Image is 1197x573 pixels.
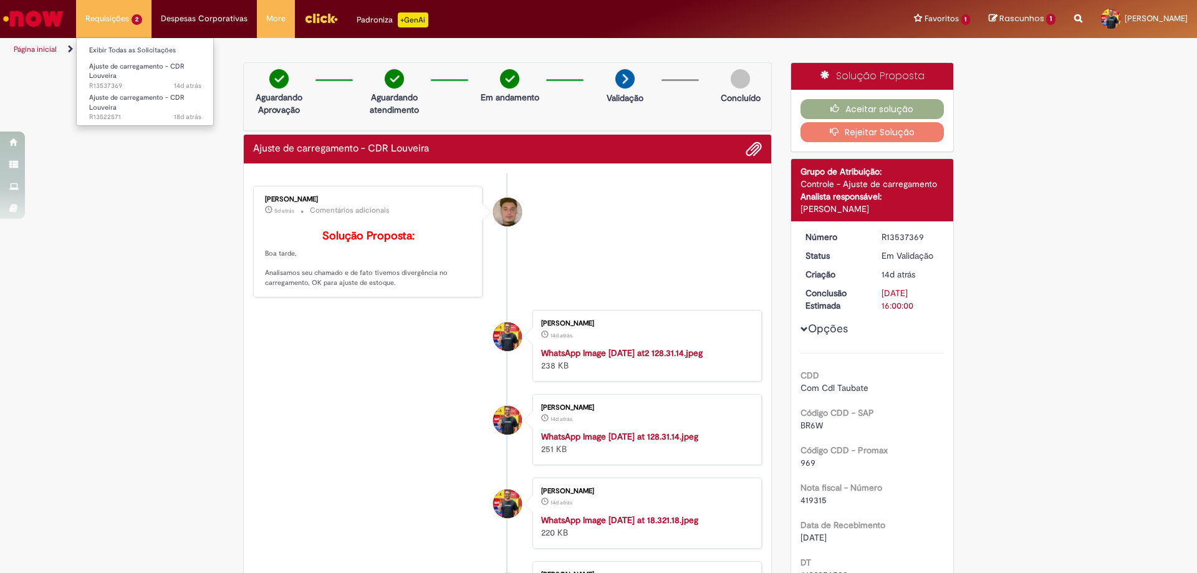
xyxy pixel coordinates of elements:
[800,494,827,506] span: 419315
[550,499,572,506] time: 15/09/2025 18:01:03
[961,14,971,25] span: 1
[800,532,827,543] span: [DATE]
[800,370,819,381] b: CDD
[800,178,945,190] div: Controle - Ajuste de carregamento
[265,196,473,203] div: [PERSON_NAME]
[607,92,643,104] p: Validação
[800,407,874,418] b: Código CDD - SAP
[800,420,823,431] span: BR6W
[800,519,885,531] b: Data de Recebimento
[800,445,888,456] b: Código CDD - Promax
[882,249,940,262] div: Em Validação
[77,60,214,87] a: Aberto R13537369 : Ajuste de carregamento - CDR Louveira
[882,269,915,280] time: 15/09/2025 18:05:43
[800,99,945,119] button: Aceitar solução
[541,431,698,442] a: WhatsApp Image [DATE] at 128.31.14.jpeg
[310,205,390,216] small: Comentários adicionais
[269,69,289,89] img: check-circle-green.png
[882,287,940,312] div: [DATE] 16:00:00
[541,347,749,372] div: 238 KB
[85,12,129,25] span: Requisições
[541,514,698,526] a: WhatsApp Image [DATE] at 18.321.18.jpeg
[541,404,749,412] div: [PERSON_NAME]
[161,12,248,25] span: Despesas Corporativas
[304,9,338,27] img: click_logo_yellow_360x200.png
[266,12,286,25] span: More
[541,488,749,495] div: [PERSON_NAME]
[541,320,749,327] div: [PERSON_NAME]
[882,269,915,280] span: 14d atrás
[493,322,522,351] div: Felipe Augusto Marins
[800,203,945,215] div: [PERSON_NAME]
[800,557,811,568] b: DT
[541,347,703,359] a: WhatsApp Image [DATE] at2 128.31.14.jpeg
[999,12,1044,24] span: Rascunhos
[541,430,749,455] div: 251 KB
[174,112,201,122] span: 18d atrás
[796,231,873,243] dt: Número
[796,268,873,281] dt: Criação
[800,382,868,393] span: Com Cdl Taubate
[550,332,572,339] time: 15/09/2025 18:01:04
[265,230,473,288] p: Boa tarde, Analisamos seu chamado e de fato tivemos divergência no carregamento, OK para ajuste d...
[493,406,522,435] div: Felipe Augusto Marins
[731,69,750,89] img: img-circle-grey.png
[274,207,294,214] span: 5d atrás
[791,63,954,90] div: Solução Proposta
[721,92,761,104] p: Concluído
[398,12,428,27] p: +GenAi
[1046,14,1055,25] span: 1
[800,482,882,493] b: Nota fiscal - Número
[800,457,815,468] span: 969
[77,91,214,118] a: Aberto R13522571 : Ajuste de carregamento - CDR Louveira
[89,93,185,112] span: Ajuste de carregamento - CDR Louveira
[357,12,428,27] div: Padroniza
[800,165,945,178] div: Grupo de Atribuição:
[174,81,201,90] span: 14d atrás
[322,229,415,243] b: Solução Proposta:
[493,489,522,518] div: Felipe Augusto Marins
[541,514,749,539] div: 220 KB
[550,415,572,423] span: 14d atrás
[9,38,789,61] ul: Trilhas de página
[989,13,1055,25] a: Rascunhos
[249,91,309,116] p: Aguardando Aprovação
[882,231,940,243] div: R13537369
[796,287,873,312] dt: Conclusão Estimada
[500,69,519,89] img: check-circle-green.png
[550,415,572,423] time: 15/09/2025 18:01:03
[89,62,185,81] span: Ajuste de carregamento - CDR Louveira
[174,112,201,122] time: 11/09/2025 14:04:15
[550,499,572,506] span: 14d atrás
[77,44,214,57] a: Exibir Todas as Solicitações
[493,198,522,226] div: Rodrigo Santiago dos Santos Alves
[550,332,572,339] span: 14d atrás
[14,44,57,54] a: Página inicial
[615,69,635,89] img: arrow-next.png
[89,112,201,122] span: R13522571
[481,91,539,104] p: Em andamento
[1,6,65,31] img: ServiceNow
[174,81,201,90] time: 15/09/2025 18:05:44
[76,37,214,126] ul: Requisições
[796,249,873,262] dt: Status
[364,91,425,116] p: Aguardando atendimento
[89,81,201,91] span: R13537369
[274,207,294,214] time: 24/09/2025 17:12:05
[800,122,945,142] button: Rejeitar Solução
[132,14,142,25] span: 2
[746,141,762,157] button: Adicionar anexos
[800,190,945,203] div: Analista responsável:
[385,69,404,89] img: check-circle-green.png
[1125,13,1188,24] span: [PERSON_NAME]
[882,268,940,281] div: 15/09/2025 18:05:43
[925,12,959,25] span: Favoritos
[253,143,429,155] h2: Ajuste de carregamento - CDR Louveira Histórico de tíquete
